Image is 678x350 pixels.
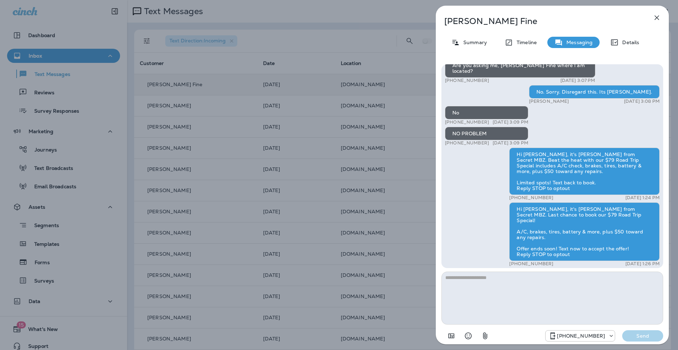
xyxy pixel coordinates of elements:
p: [DATE] 1:26 PM [625,261,660,267]
p: [PHONE_NUMBER] [445,140,489,146]
button: Add in a premade template [444,329,458,343]
button: Select an emoji [461,329,475,343]
p: [PERSON_NAME] Fine [444,16,637,26]
div: Hi [PERSON_NAME], it's [PERSON_NAME] from Secret MBZ. Last chance to book our $79 Road Trip Speci... [509,202,660,261]
p: [DATE] 3:09 PM [493,119,528,125]
p: [DATE] 3:09 PM [493,140,528,146]
p: [PHONE_NUMBER] [445,78,489,83]
p: [DATE] 1:24 PM [625,195,660,201]
p: [PHONE_NUMBER] [557,333,605,339]
p: [PHONE_NUMBER] [445,119,489,125]
p: Details [619,40,639,45]
div: Are you asking me, [PERSON_NAME] Fine where I am located? [445,59,595,78]
p: Timeline [513,40,537,45]
p: Messaging [563,40,593,45]
div: No. Sorry. Disregard this. Its [PERSON_NAME]. [529,85,660,99]
div: +1 (424) 433-6149 [546,332,615,340]
p: [DATE] 3:07 PM [560,78,595,83]
p: [PERSON_NAME] [529,99,569,104]
div: Hi [PERSON_NAME], it's [PERSON_NAME] from Secret MBZ. Beat the heat with our $79 Road Trip Specia... [509,148,660,195]
div: No [445,106,528,119]
div: NO PROBLEM [445,127,528,140]
p: [PHONE_NUMBER] [509,195,553,201]
p: [DATE] 3:08 PM [624,99,660,104]
p: Summary [460,40,487,45]
p: [PHONE_NUMBER] [509,261,553,267]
